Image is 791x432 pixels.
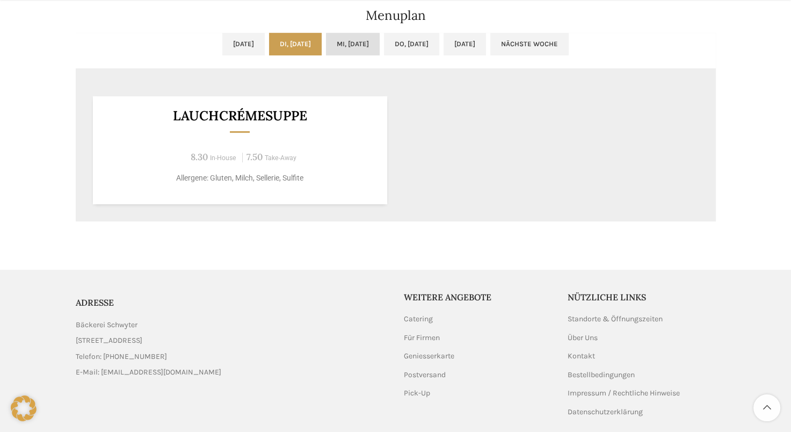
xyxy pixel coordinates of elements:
[568,351,596,362] a: Kontakt
[246,151,263,163] span: 7.50
[490,33,569,55] a: Nächste Woche
[404,388,431,399] a: Pick-Up
[76,9,716,22] h2: Menuplan
[222,33,265,55] a: [DATE]
[76,366,388,378] a: List item link
[404,370,447,380] a: Postversand
[444,33,486,55] a: [DATE]
[404,351,455,362] a: Geniesserkarte
[326,33,380,55] a: Mi, [DATE]
[265,154,296,162] span: Take-Away
[384,33,439,55] a: Do, [DATE]
[568,291,716,303] h5: Nützliche Links
[76,297,114,308] span: ADRESSE
[191,151,208,163] span: 8.30
[404,314,434,325] a: Catering
[568,407,644,417] a: Datenschutzerklärung
[76,319,137,331] span: Bäckerei Schwyter
[76,351,388,363] a: List item link
[269,33,322,55] a: Di, [DATE]
[106,172,374,184] p: Allergene: Gluten, Milch, Sellerie, Sulfite
[106,109,374,123] h3: Lauchcrémesuppe
[568,370,636,380] a: Bestellbedingungen
[753,394,780,421] a: Scroll to top button
[404,333,441,343] a: Für Firmen
[76,335,142,347] span: [STREET_ADDRESS]
[568,388,681,399] a: Impressum / Rechtliche Hinweise
[404,291,552,303] h5: Weitere Angebote
[568,333,599,343] a: Über Uns
[568,314,664,325] a: Standorte & Öffnungszeiten
[210,154,236,162] span: In-House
